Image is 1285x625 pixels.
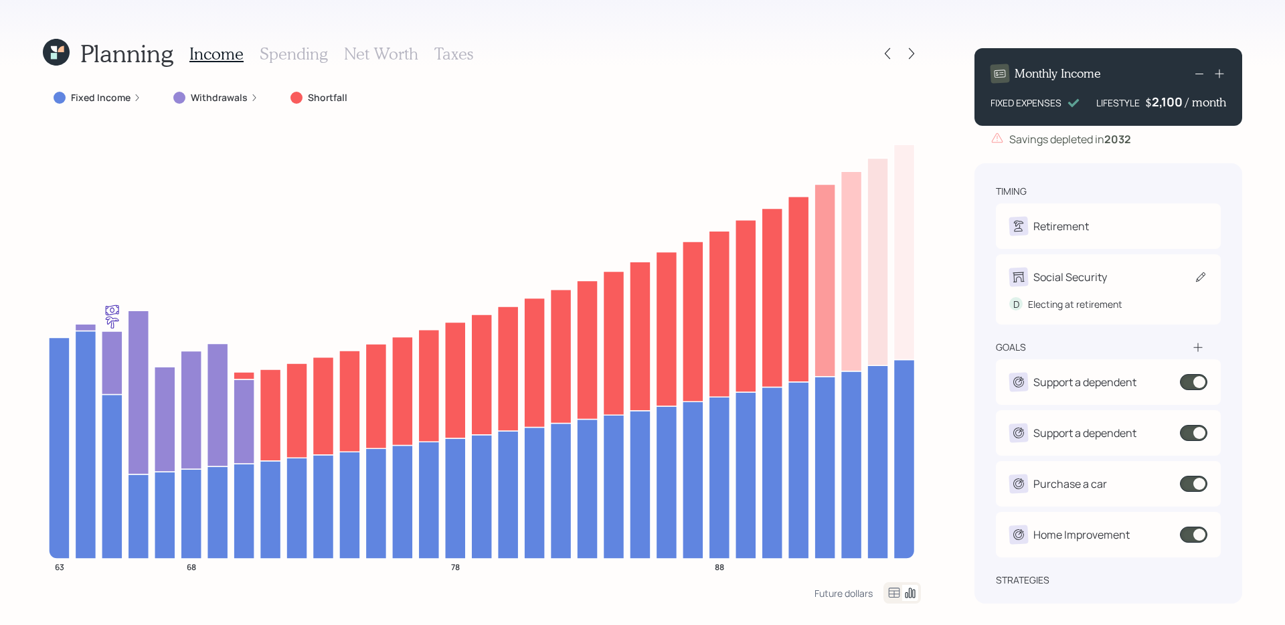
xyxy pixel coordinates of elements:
[344,44,418,64] h3: Net Worth
[1033,476,1107,492] div: Purchase a car
[434,44,473,64] h3: Taxes
[80,39,173,68] h1: Planning
[1145,95,1152,110] h4: $
[1096,96,1140,110] div: LIFESTYLE
[55,561,64,572] tspan: 63
[308,91,347,104] label: Shortfall
[1033,269,1107,285] div: Social Security
[1033,374,1136,390] div: Support a dependent
[991,96,1061,110] div: FIXED EXPENSES
[187,561,196,572] tspan: 68
[996,573,1049,587] div: strategies
[1033,218,1089,234] div: Retirement
[71,91,131,104] label: Fixed Income
[1104,132,1131,147] b: 2032
[996,185,1027,198] div: timing
[1033,527,1130,543] div: Home Improvement
[1009,297,1023,311] div: D
[189,44,244,64] h3: Income
[815,587,873,600] div: Future dollars
[1152,94,1185,110] div: 2,100
[191,91,248,104] label: Withdrawals
[451,561,460,572] tspan: 78
[260,44,328,64] h3: Spending
[1185,95,1226,110] h4: / month
[1015,66,1101,81] h4: Monthly Income
[996,341,1026,354] div: goals
[1009,131,1131,147] div: Savings depleted in
[1033,425,1136,441] div: Support a dependent
[715,561,724,572] tspan: 88
[1028,297,1122,311] div: Electing at retirement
